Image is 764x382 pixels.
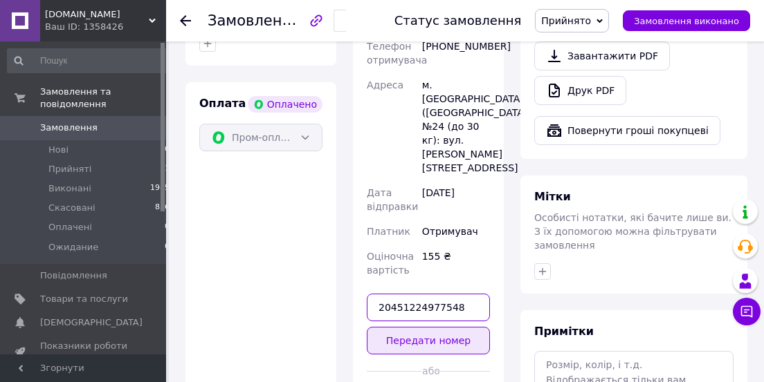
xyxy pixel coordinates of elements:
[534,41,670,70] a: Завантажити PDF
[541,15,591,26] span: Прийнято
[367,294,490,321] input: Номер експрес-накладної
[367,226,410,237] span: Платник
[150,182,170,195] span: 1985
[634,16,739,26] span: Замовлення виконано
[367,327,490,354] button: Передати номер
[422,364,435,378] span: або
[419,73,493,180] div: м. [GEOGRAPHIC_DATA] ([GEOGRAPHIC_DATA].), №24 (до 30 кг): вул. [PERSON_NAME][STREET_ADDRESS]
[367,79,403,90] span: Адреса
[165,144,170,156] span: 0
[367,251,414,276] span: Оціночна вартість
[208,12,300,29] span: Замовлення
[48,221,92,233] span: Оплачені
[733,298,761,325] button: Чат з покупцем
[48,144,69,156] span: Нові
[394,14,522,28] div: Статус замовлення
[45,8,149,21] span: Maili.Love
[165,221,170,233] span: 0
[419,219,493,244] div: Отримувач
[48,182,91,195] span: Виконані
[155,202,170,214] span: 836
[248,96,322,113] div: Оплачено
[419,180,493,219] div: [DATE]
[48,241,98,254] span: Ожидание
[165,241,170,254] span: 0
[40,293,128,305] span: Товари та послуги
[180,14,191,28] div: Повернутися назад
[48,202,95,214] span: Скасовані
[40,269,107,282] span: Повідомлення
[165,163,170,175] span: 1
[40,122,98,134] span: Замовлення
[623,10,750,31] button: Замовлення виконано
[48,163,91,175] span: Прийняті
[534,190,571,203] span: Мітки
[40,86,166,111] span: Замовлення та повідомлення
[40,316,143,329] span: [DEMOGRAPHIC_DATA]
[7,48,171,73] input: Пошук
[534,116,720,145] button: Повернути гроші покупцеві
[40,340,128,365] span: Показники роботи компанії
[534,76,626,105] a: Друк PDF
[367,187,418,212] span: Дата відправки
[534,325,594,338] span: Примітки
[419,34,493,73] div: [PHONE_NUMBER]
[367,41,427,66] span: Телефон отримувача
[199,97,246,110] span: Оплата
[45,21,166,33] div: Ваш ID: 1358426
[419,244,493,283] div: 155 ₴
[534,212,731,251] span: Особисті нотатки, які бачите лише ви. З їх допомогою можна фільтрувати замовлення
